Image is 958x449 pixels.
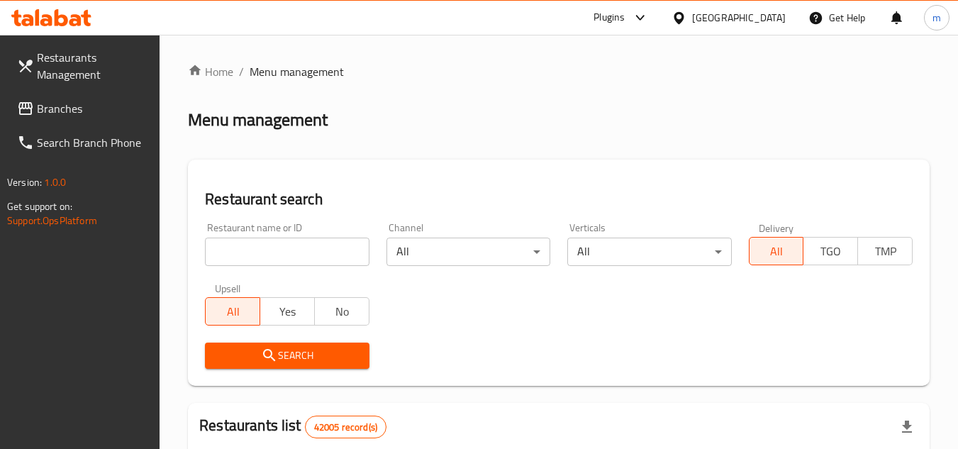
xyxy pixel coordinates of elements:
[306,421,386,434] span: 42005 record(s)
[749,237,804,265] button: All
[216,347,357,365] span: Search
[594,9,625,26] div: Plugins
[37,49,149,83] span: Restaurants Management
[239,63,244,80] li: /
[567,238,731,266] div: All
[44,173,66,192] span: 1.0.0
[215,283,241,293] label: Upsell
[250,63,344,80] span: Menu management
[37,100,149,117] span: Branches
[205,343,369,369] button: Search
[211,301,255,322] span: All
[864,241,907,262] span: TMP
[932,10,941,26] span: m
[188,63,930,80] nav: breadcrumb
[809,241,852,262] span: TGO
[7,197,72,216] span: Get support on:
[890,410,924,444] div: Export file
[386,238,550,266] div: All
[305,416,386,438] div: Total records count
[260,297,315,326] button: Yes
[857,237,913,265] button: TMP
[6,126,160,160] a: Search Branch Phone
[199,415,386,438] h2: Restaurants list
[188,109,328,131] h2: Menu management
[803,237,858,265] button: TGO
[205,238,369,266] input: Search for restaurant name or ID..
[266,301,309,322] span: Yes
[759,223,794,233] label: Delivery
[7,211,97,230] a: Support.OpsPlatform
[7,173,42,192] span: Version:
[314,297,369,326] button: No
[188,63,233,80] a: Home
[6,40,160,92] a: Restaurants Management
[692,10,786,26] div: [GEOGRAPHIC_DATA]
[321,301,364,322] span: No
[205,297,260,326] button: All
[6,92,160,126] a: Branches
[37,134,149,151] span: Search Branch Phone
[205,189,913,210] h2: Restaurant search
[755,241,798,262] span: All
